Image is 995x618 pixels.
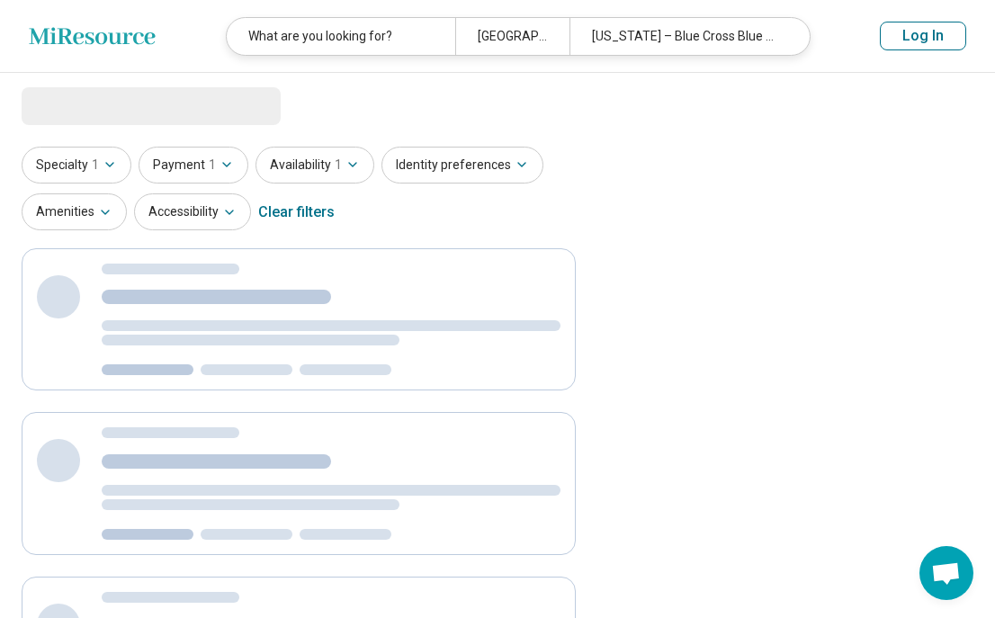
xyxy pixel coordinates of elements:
[880,22,966,50] button: Log In
[255,147,374,184] button: Availability1
[92,156,99,175] span: 1
[381,147,543,184] button: Identity preferences
[209,156,216,175] span: 1
[227,18,455,55] div: What are you looking for?
[455,18,569,55] div: [GEOGRAPHIC_DATA]
[22,147,131,184] button: Specialty1
[22,193,127,230] button: Amenities
[335,156,342,175] span: 1
[569,18,798,55] div: [US_STATE] – Blue Cross Blue Shield
[22,87,173,123] span: Loading...
[258,191,335,234] div: Clear filters
[139,147,248,184] button: Payment1
[134,193,251,230] button: Accessibility
[919,546,973,600] a: Open chat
